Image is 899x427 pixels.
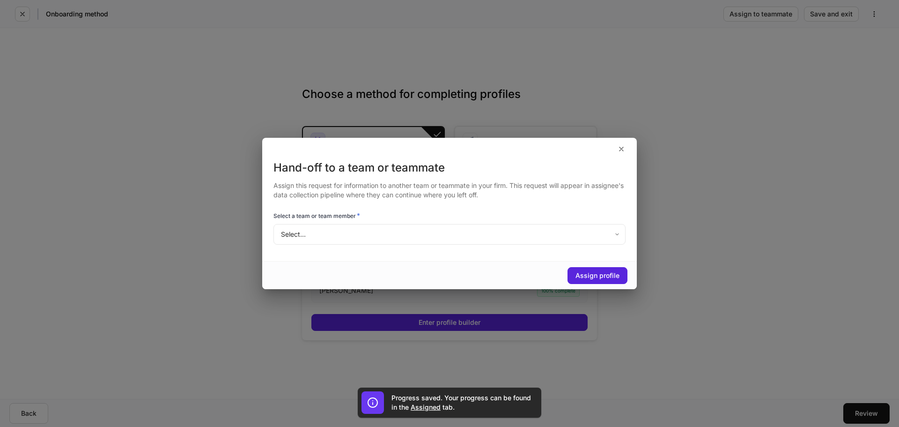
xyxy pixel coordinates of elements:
[411,403,441,411] a: Assigned
[273,175,626,200] div: Assign this request for information to another team or teammate in your firm. This request will a...
[391,393,532,412] h5: Progress saved. Your progress can be found in the tab.
[575,272,619,279] div: Assign profile
[273,160,626,175] div: Hand-off to a team or teammate
[567,267,627,284] button: Assign profile
[273,224,625,245] div: Select...
[273,211,360,220] h6: Select a team or team member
